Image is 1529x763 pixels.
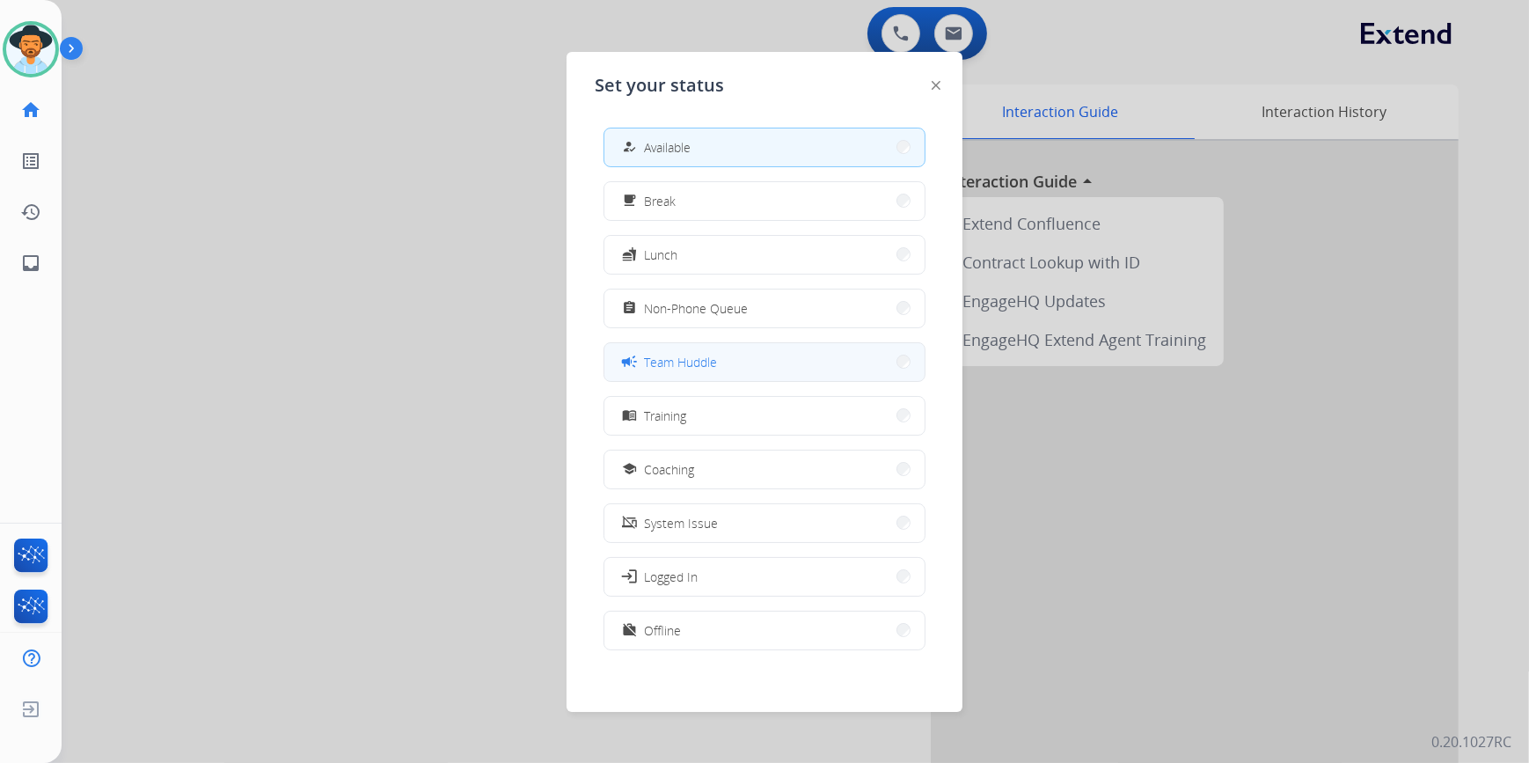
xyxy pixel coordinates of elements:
[20,202,41,223] mat-icon: history
[644,621,681,640] span: Offline
[644,460,694,479] span: Coaching
[644,246,677,264] span: Lunch
[620,353,638,370] mat-icon: campaign
[644,138,691,157] span: Available
[644,192,676,210] span: Break
[595,73,724,98] span: Set your status
[604,236,925,274] button: Lunch
[620,568,638,585] mat-icon: login
[622,301,637,316] mat-icon: assignment
[604,558,925,596] button: Logged In
[622,408,637,423] mat-icon: menu_book
[604,343,925,381] button: Team Huddle
[20,253,41,274] mat-icon: inbox
[644,353,717,371] span: Team Huddle
[644,407,686,425] span: Training
[622,247,637,262] mat-icon: fastfood
[604,397,925,435] button: Training
[622,516,637,531] mat-icon: phonelink_off
[622,462,637,477] mat-icon: school
[6,25,55,74] img: avatar
[1431,731,1511,752] p: 0.20.1027RC
[604,290,925,327] button: Non-Phone Queue
[622,140,637,155] mat-icon: how_to_reg
[604,451,925,488] button: Coaching
[644,568,698,586] span: Logged In
[604,612,925,649] button: Offline
[20,150,41,172] mat-icon: list_alt
[622,623,637,638] mat-icon: work_off
[604,504,925,542] button: System Issue
[644,299,748,318] span: Non-Phone Queue
[20,99,41,121] mat-icon: home
[604,182,925,220] button: Break
[604,128,925,166] button: Available
[644,514,718,532] span: System Issue
[932,81,940,90] img: close-button
[622,194,637,209] mat-icon: free_breakfast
